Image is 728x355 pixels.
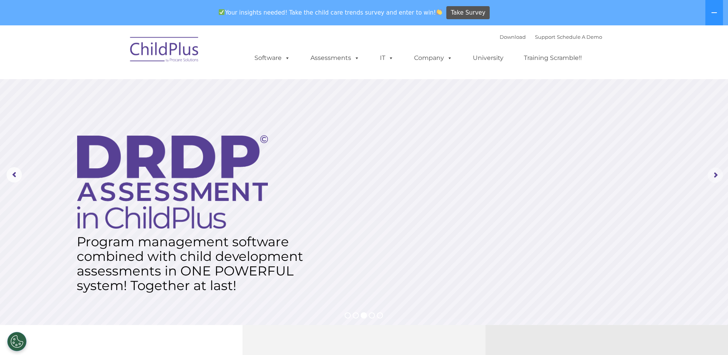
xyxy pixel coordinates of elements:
a: IT [372,50,401,66]
span: Your insights needed! Take the child care trends survey and enter to win! [216,5,446,20]
img: 👏 [436,9,442,15]
a: Company [406,50,460,66]
img: ChildPlus by Procare Solutions [126,32,203,70]
img: DRDP Assessment in ChildPlus [77,135,268,229]
span: Take Survey [451,6,485,20]
a: Software [247,50,298,66]
a: Learn More [78,282,171,306]
button: Cookies Settings [7,332,26,351]
a: Download [500,34,526,40]
a: Support [535,34,555,40]
rs-layer: Program management software combined with child development assessments in ONE POWERFUL system! T... [77,234,310,293]
a: Schedule A Demo [557,34,602,40]
a: Training Scramble!! [516,50,589,66]
span: Last name [107,51,130,56]
a: Assessments [303,50,367,66]
img: ✅ [219,9,225,15]
a: Take Survey [446,6,490,20]
span: Phone number [107,82,139,88]
a: University [465,50,511,66]
font: | [500,34,602,40]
